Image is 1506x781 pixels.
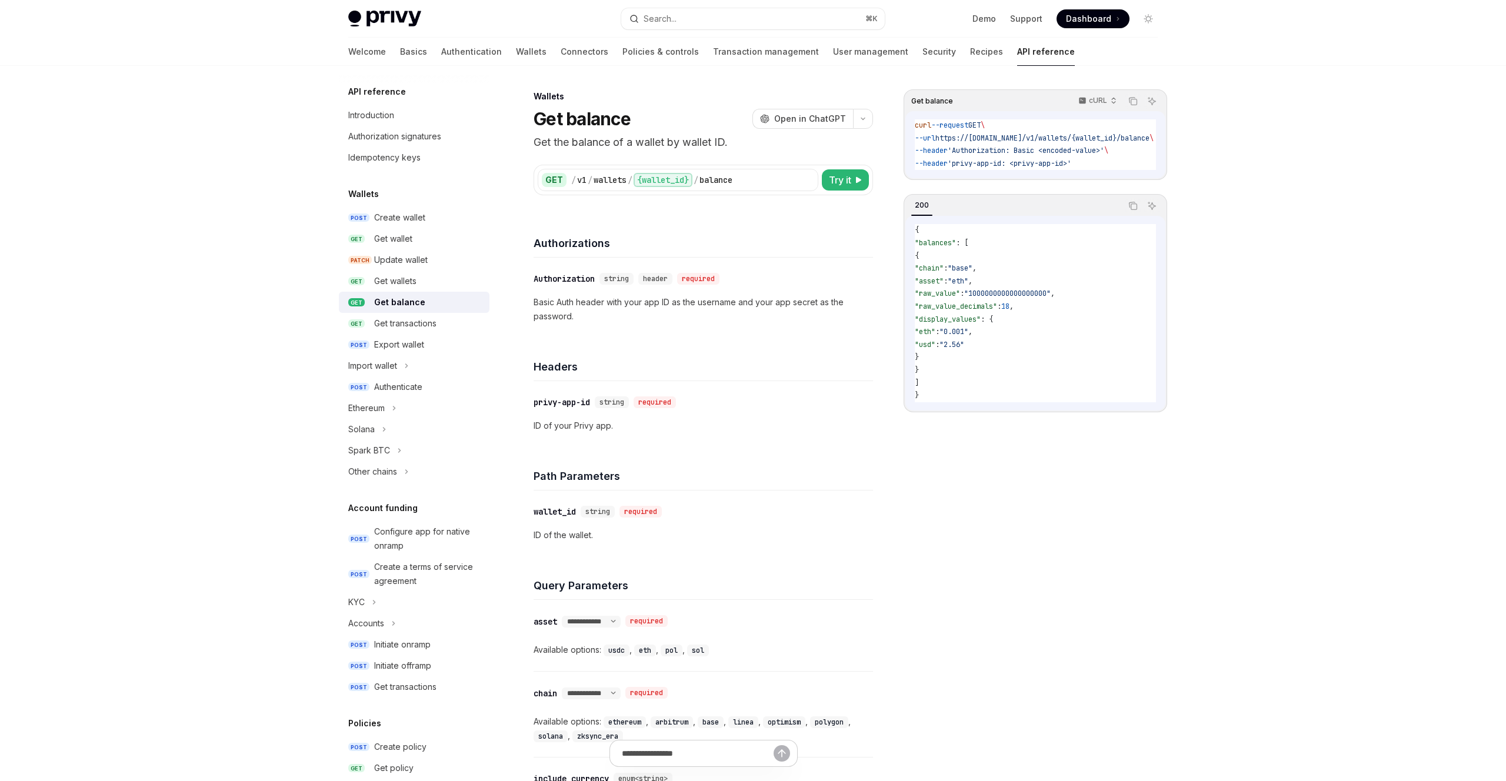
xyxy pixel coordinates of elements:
div: / [694,174,698,186]
code: optimism [763,716,805,728]
div: Idempotency keys [348,151,421,165]
code: ethereum [604,716,646,728]
div: , [534,729,572,743]
button: Copy the contents from the code block [1125,198,1141,213]
a: POSTCreate a terms of service agreement [339,556,489,592]
span: "balances" [915,238,956,248]
button: Accounts [339,613,489,634]
span: , [968,327,972,336]
a: Idempotency keys [339,147,489,168]
span: POST [348,383,369,392]
p: ID of the wallet. [534,528,873,542]
a: Demo [972,13,996,25]
div: , [661,643,687,657]
span: POST [348,213,369,222]
a: GETGet transactions [339,313,489,334]
div: Get policy [374,761,414,775]
p: ID of your Privy app. [534,419,873,433]
div: Initiate onramp [374,638,431,652]
div: Get balance [374,295,425,309]
span: https://[DOMAIN_NAME]/v1/wallets/{wallet_id}/balance [935,133,1150,143]
code: base [698,716,724,728]
a: Transaction management [713,38,819,66]
div: Other chains [348,465,397,479]
div: Authenticate [374,380,422,394]
a: Welcome [348,38,386,66]
span: : [944,263,948,273]
span: --url [915,133,935,143]
span: POST [348,341,369,349]
button: Try it [822,169,869,191]
span: "2.56" [939,340,964,349]
code: arbitrum [651,716,693,728]
span: --header [915,159,948,168]
div: wallet_id [534,506,576,518]
div: Introduction [348,108,394,122]
span: POST [348,535,369,543]
div: Create wallet [374,211,425,225]
div: KYC [348,595,365,609]
span: --header [915,146,948,155]
div: Create a terms of service agreement [374,560,482,588]
div: wallets [594,174,627,186]
button: Spark BTC [339,440,489,461]
span: Get balance [911,96,953,106]
div: Get wallet [374,232,412,246]
span: GET [348,298,365,307]
div: required [619,506,662,518]
span: 18 [1001,302,1009,311]
span: string [599,398,624,407]
div: chain [534,687,557,699]
div: Get wallets [374,274,417,288]
div: privy-app-id [534,396,590,408]
a: GETGet policy [339,757,489,779]
div: balance [699,174,732,186]
span: Open in ChatGPT [774,113,846,125]
div: asset [534,616,557,628]
a: Wallets [516,38,547,66]
span: POST [348,570,369,579]
a: POSTGet transactions [339,676,489,697]
code: zksync_era [572,730,623,742]
div: / [628,174,632,186]
span: : [935,327,939,336]
div: required [634,396,676,408]
code: solana [534,730,568,742]
span: POST [348,662,369,670]
code: usdc [604,645,629,656]
span: { [915,251,919,261]
button: Solana [339,419,489,440]
div: Authorization [534,273,595,285]
span: "chain" [915,263,944,273]
div: , [604,715,651,729]
span: string [585,507,610,516]
code: sol [687,645,709,656]
span: Dashboard [1066,13,1111,25]
span: : [944,276,948,286]
span: , [972,263,977,273]
div: Solana [348,422,375,436]
span: "eth" [915,327,935,336]
a: User management [833,38,908,66]
span: "usd" [915,340,935,349]
span: GET [348,319,365,328]
p: Get the balance of a wallet by wallet ID. [534,134,873,151]
a: POSTAuthenticate [339,376,489,398]
p: cURL [1089,96,1107,105]
span: ] [915,378,919,388]
div: required [625,615,668,627]
button: Other chains [339,461,489,482]
div: Get transactions [374,680,437,694]
div: Available options: [534,715,873,743]
div: 200 [911,198,932,212]
span: "base" [948,263,972,273]
div: Ethereum [348,401,385,415]
button: KYC [339,592,489,613]
a: GETGet wallets [339,271,489,292]
p: Basic Auth header with your app ID as the username and your app secret as the password. [534,295,873,323]
div: Export wallet [374,338,424,352]
span: Try it [829,173,851,187]
a: GETGet wallet [339,228,489,249]
div: required [625,687,668,699]
button: Open in ChatGPT [752,109,853,129]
